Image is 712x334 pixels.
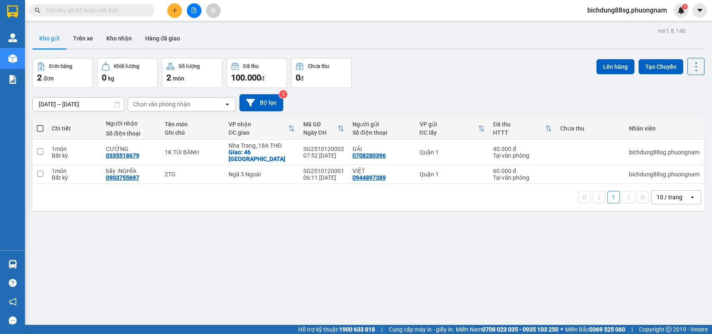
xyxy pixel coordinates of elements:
[352,168,411,174] div: VIỆT
[631,325,633,334] span: |
[7,5,18,18] img: logo-vxr
[657,193,682,201] div: 10 / trang
[489,118,556,140] th: Toggle SortBy
[231,73,261,83] span: 100.000
[352,129,411,136] div: Số điện thoại
[165,149,220,156] div: 1K TÚI BÁNH
[52,146,98,152] div: 1 món
[162,58,222,88] button: Số lượng2món
[493,152,552,159] div: Tại văn phòng
[173,75,184,82] span: món
[52,152,98,159] div: Bất kỳ
[639,59,683,74] button: Tạo Chuyến
[420,171,485,178] div: Quận 1
[420,121,478,128] div: VP gửi
[191,8,197,13] span: file-add
[629,125,699,132] div: Nhân viên
[596,59,634,74] button: Lên hàng
[210,8,216,13] span: aim
[46,6,144,15] input: Tìm tên, số ĐT hoặc mã đơn
[100,28,138,48] button: Kho nhận
[352,146,411,152] div: GÁI
[239,94,283,111] button: Bộ lọc
[167,3,182,18] button: plus
[352,121,411,128] div: Người gửi
[689,194,696,201] svg: open
[261,75,264,82] span: đ
[658,26,686,35] div: ver 1.8.146
[106,152,139,159] div: 0335518679
[138,28,187,48] button: Hàng đã giao
[352,152,386,159] div: 0708280396
[677,7,685,14] img: icon-new-feature
[106,168,156,174] div: bãy -NGHĨA
[629,149,699,156] div: bichdung88sg.phuongnam
[165,121,220,128] div: Tên món
[133,100,191,108] div: Chọn văn phòng nhận
[692,3,707,18] button: caret-down
[279,90,287,98] sup: 2
[8,33,17,42] img: warehouse-icon
[339,326,375,333] strong: 1900 633 818
[9,279,17,287] span: question-circle
[381,325,382,334] span: |
[352,174,386,181] div: 0944897389
[291,58,352,88] button: Chưa thu0đ
[33,98,124,111] input: Select a date range.
[226,58,287,88] button: Đã thu100.000đ
[229,142,295,149] div: Nha Trang_18A THĐ
[389,325,454,334] span: Cung cấp máy in - giấy in:
[166,73,171,83] span: 2
[683,4,686,10] span: 1
[560,125,621,132] div: Chưa thu
[33,28,66,48] button: Kho gửi
[629,171,699,178] div: bichdung88sg.phuongnam
[8,260,17,269] img: warehouse-icon
[8,75,17,84] img: solution-icon
[493,129,545,136] div: HTTT
[165,129,220,136] div: Ghi chú
[561,328,563,331] span: ⚪️
[35,8,40,13] span: search
[229,171,295,178] div: Ngã 3 Ngoài
[206,3,221,18] button: aim
[482,326,559,333] strong: 0708 023 035 - 0935 103 250
[106,130,156,137] div: Số điện thoại
[308,63,329,69] div: Chưa thu
[66,28,100,48] button: Trên xe
[303,129,337,136] div: Ngày ĐH
[303,121,337,128] div: Mã GD
[9,298,17,306] span: notification
[172,8,178,13] span: plus
[106,120,156,127] div: Người nhận
[102,73,106,83] span: 0
[456,325,559,334] span: Miền Nam
[493,146,552,152] div: 40.000 đ
[97,58,158,88] button: Khối lượng0kg
[108,75,114,82] span: kg
[300,75,304,82] span: đ
[303,168,344,174] div: SG2510120001
[187,3,201,18] button: file-add
[52,125,98,132] div: Chi tiết
[52,168,98,174] div: 1 món
[493,168,552,174] div: 60.000 đ
[106,174,139,181] div: 0903755697
[114,63,139,69] div: Khối lượng
[303,174,344,181] div: 06:11 [DATE]
[493,174,552,181] div: Tại văn phòng
[243,63,259,69] div: Đã thu
[420,149,485,156] div: Quận 1
[224,118,299,140] th: Toggle SortBy
[106,146,156,152] div: CƯỜNG
[696,7,704,14] span: caret-down
[165,171,220,178] div: 2TG
[589,326,625,333] strong: 0369 525 060
[303,146,344,152] div: SG2510120002
[8,54,17,63] img: warehouse-icon
[420,129,478,136] div: ĐC lấy
[229,121,288,128] div: VP nhận
[565,325,625,334] span: Miền Bắc
[179,63,200,69] div: Số lượng
[229,129,288,136] div: ĐC giao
